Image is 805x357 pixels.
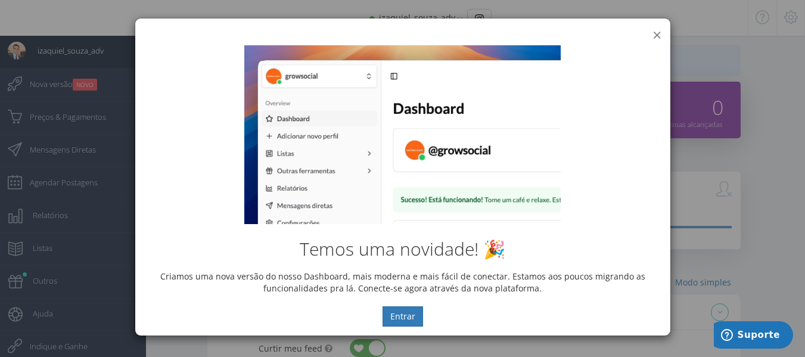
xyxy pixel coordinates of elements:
iframe: Abre um widget para que você possa encontrar mais informações [714,321,793,351]
button: × [652,27,661,43]
h2: Temos uma novidade! 🎉 [144,239,661,259]
p: Criamos uma nova versão do nosso Dashboard, mais moderna e mais fácil de conectar. Estamos aos po... [144,271,661,294]
img: New Dashboard [244,45,560,224]
button: Entrar [383,306,423,327]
